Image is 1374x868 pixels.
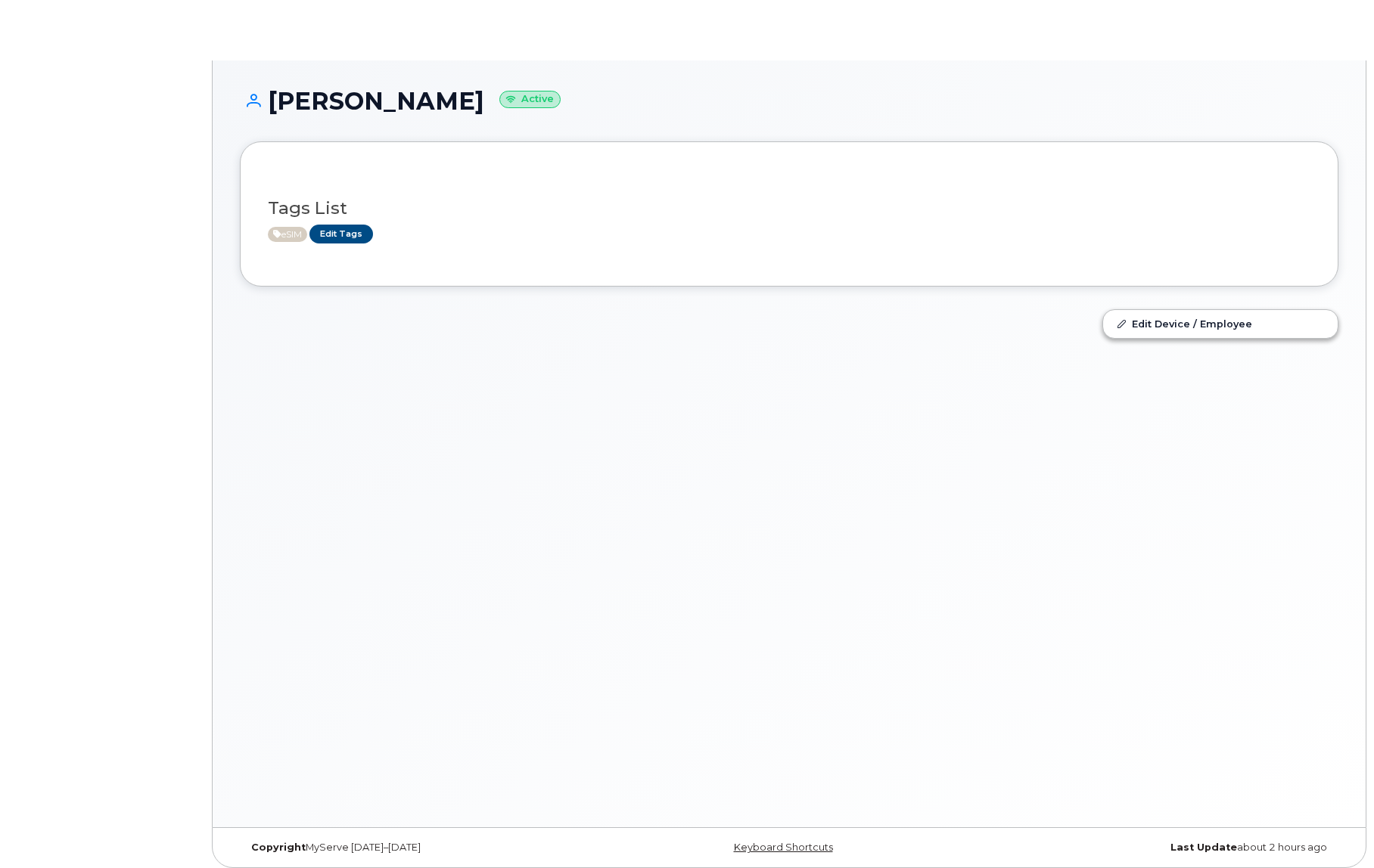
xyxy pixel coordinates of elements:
[240,842,606,854] div: MyServe [DATE]–[DATE]
[972,842,1338,854] div: about 2 hours ago
[268,199,1310,218] h3: Tags List
[309,225,373,243] a: Edit Tags
[251,842,306,853] strong: Copyright
[240,88,1338,114] h1: [PERSON_NAME]
[734,842,833,853] a: Keyboard Shortcuts
[268,227,307,242] span: Active
[1170,842,1237,853] strong: Last Update
[499,91,561,108] small: Active
[1103,310,1338,337] a: Edit Device / Employee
